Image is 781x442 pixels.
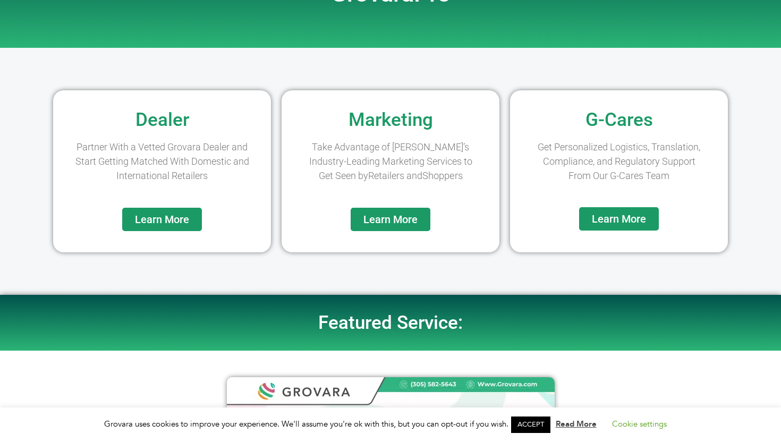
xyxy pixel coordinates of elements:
[88,313,693,332] h2: Featured Service:
[422,170,463,181] span: Shoppers
[556,419,597,429] a: Read More
[363,214,418,225] span: Learn More
[511,416,550,433] a: ACCEPT
[122,208,202,231] a: Learn More
[351,208,430,231] a: Learn More
[303,140,478,183] p: Take Advantage of [PERSON_NAME]’s Industry-Leading Marketing Services to Get Seen by
[135,214,189,225] span: Learn More
[74,140,250,183] p: Partner With a Vetted Grovara Dealer and Start Getting Matched With Domestic and International Re...
[58,110,266,129] h2: Dealer
[515,110,723,129] h2: G-Cares
[531,140,707,183] p: Get Personalized Logistics, Translation, Compliance, and Regulatory Support From Our G-Cares Team
[104,419,677,429] span: Grovara uses cookies to improve your experience. We'll assume you're ok with this, but you can op...
[592,214,646,224] span: Learn More
[368,170,422,181] span: Retailers and
[287,110,494,129] h2: Marketing
[579,207,659,231] a: Learn More
[612,419,667,429] a: Cookie settings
